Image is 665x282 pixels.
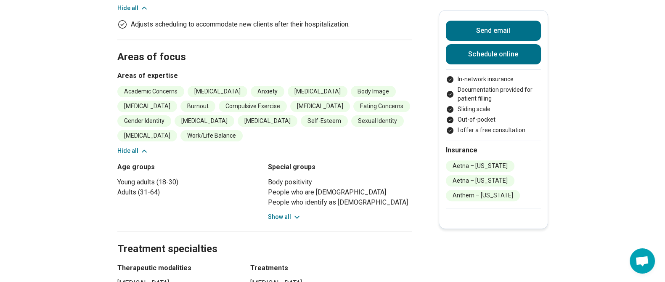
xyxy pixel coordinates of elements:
[446,175,514,186] li: Aetna – [US_STATE]
[219,101,287,112] li: Compulsive Exercise
[446,160,514,172] li: Aetna – [US_STATE]
[446,21,541,41] button: Send email
[446,75,541,84] li: In-network insurance
[446,85,541,103] li: Documentation provided for patient filling
[117,86,184,97] li: Academic Concerns
[180,130,243,141] li: Work/Life Balance
[351,115,404,127] li: Sexual Identity
[117,263,235,273] h3: Therapeutic modalities
[446,126,541,135] li: I offer a free consultation
[446,190,520,201] li: Anthem – [US_STATE]
[446,105,541,114] li: Sliding scale
[301,115,348,127] li: Self-Esteem
[446,115,541,124] li: Out-of-pocket
[117,130,177,141] li: [MEDICAL_DATA]
[117,162,261,172] h3: Age groups
[268,162,412,172] h3: Special groups
[180,101,215,112] li: Burnout
[446,75,541,135] ul: Payment options
[268,197,412,208] li: People who identify as [DEMOGRAPHIC_DATA]
[288,86,347,97] li: [MEDICAL_DATA]
[117,146,148,155] button: Hide all
[131,19,350,29] p: Adjusts scheduling to accommodate new clients after their hospitalization.
[268,213,301,221] button: Show all
[238,115,297,127] li: [MEDICAL_DATA]
[117,4,148,13] button: Hide all
[117,101,177,112] li: [MEDICAL_DATA]
[117,177,261,187] li: Young adults (18-30)
[446,44,541,64] a: Schedule online
[117,71,412,81] h3: Areas of expertise
[117,115,171,127] li: Gender Identity
[446,145,541,155] h2: Insurance
[268,177,412,187] li: Body positivity
[117,30,412,64] h2: Areas of focus
[188,86,247,97] li: [MEDICAL_DATA]
[117,187,261,197] li: Adults (31-64)
[290,101,350,112] li: [MEDICAL_DATA]
[175,115,234,127] li: [MEDICAL_DATA]
[630,248,655,274] div: Open chat
[250,263,412,273] h3: Treatments
[351,86,396,97] li: Body Image
[268,187,412,197] li: People who are [DEMOGRAPHIC_DATA]
[251,86,284,97] li: Anxiety
[117,222,412,256] h2: Treatment specialties
[353,101,410,112] li: Eating Concerns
